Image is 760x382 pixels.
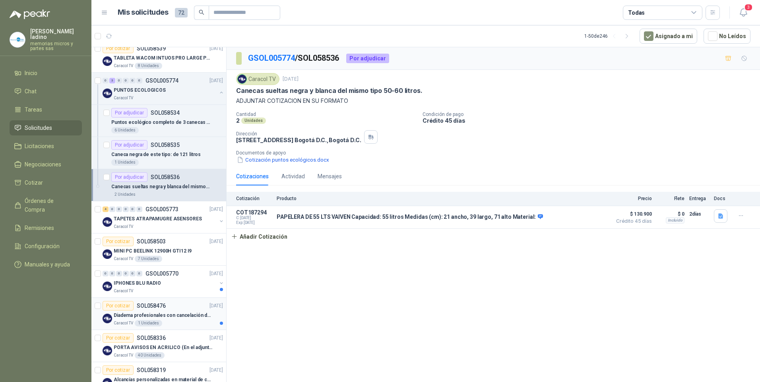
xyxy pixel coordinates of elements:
span: Remisiones [25,224,54,232]
div: Por adjudicar [346,54,389,63]
div: 0 [123,78,129,83]
div: 0 [136,206,142,212]
span: Cotizar [25,178,43,187]
div: 0 [116,271,122,276]
p: COT187294 [236,209,272,216]
p: SOL058535 [151,142,180,148]
p: Precio [612,196,652,201]
a: Remisiones [10,220,82,235]
p: Caneca negra de este tipo: de 121 litros [111,151,201,158]
p: Caracol TV [114,224,133,230]
div: Actividad [281,172,305,181]
div: Por adjudicar [111,108,147,118]
p: memorias micros y partes sas [30,41,82,51]
div: Por adjudicar [111,140,147,150]
p: GSOL005774 [145,78,178,83]
a: Por adjudicarSOL058535Caneca negra de este tipo: de 121 litros1 Unidades [91,137,226,169]
div: 0 [130,206,136,212]
img: Company Logo [103,217,112,227]
span: Tareas [25,105,42,114]
a: Solicitudes [10,120,82,135]
img: Company Logo [103,346,112,355]
img: Company Logo [103,56,112,66]
div: 4 [103,206,109,212]
p: [DATE] [209,77,223,85]
div: 1 Unidades [135,320,162,326]
p: [DATE] [209,302,223,310]
a: Cotizar [10,175,82,190]
button: Cotización puntos ecológicos.docx [236,156,330,164]
div: 40 Unidades [135,352,165,359]
p: 2 [236,117,240,124]
div: Unidades [241,118,266,124]
div: Por adjudicar [111,172,147,182]
div: 1 Unidades [111,159,139,166]
div: 0 [116,206,122,212]
span: Órdenes de Compra [25,197,74,214]
a: Por cotizarSOL058476[DATE] Company LogoDiadema profesionales con cancelación de ruido en micrófon... [91,298,226,330]
button: No Leídos [704,29,750,44]
a: GSOL005774 [248,53,295,63]
p: [STREET_ADDRESS] Bogotá D.C. , Bogotá D.C. [236,137,361,143]
button: Asignado a mi [640,29,697,44]
a: Por cotizarSOL058336[DATE] Company LogoPORTA AVISOS EN ACRILICO (En el adjunto mas informacion)Ca... [91,330,226,362]
a: Órdenes de Compra [10,193,82,217]
a: Configuración [10,239,82,254]
p: MINI PC BEELINK 12900H GTI12 I9 [114,247,192,255]
p: PAPELERA DE 55 LTS VAIVEN Capacidad: 55 litros Medidas (cm): 21 ancho, 39 largo, 71 alto Material: [277,214,543,221]
div: 3 [109,78,115,83]
p: Cotización [236,196,272,201]
span: Solicitudes [25,123,52,132]
div: 0 [123,206,129,212]
p: Condición de pago [423,112,757,117]
p: / SOL058536 [248,52,340,64]
p: [DATE] [209,367,223,374]
p: Puntos ecológico completo de 3 canecas de 50-60 litros en este tipo: ( con tapa vaivén) [111,119,210,126]
p: 2 días [689,209,709,219]
img: Company Logo [103,249,112,259]
span: 72 [175,8,188,17]
img: Company Logo [10,32,25,47]
p: SOL058539 [137,46,166,51]
div: Por cotizar [103,301,134,311]
p: SOL058534 [151,110,180,116]
p: [DATE] [209,206,223,213]
p: [DATE] [209,270,223,278]
p: [DATE] [209,45,223,52]
p: SOL058536 [151,174,180,180]
div: 0 [103,271,109,276]
div: Mensajes [318,172,342,181]
div: 0 [123,271,129,276]
p: [DATE] [209,238,223,245]
button: 3 [736,6,750,20]
div: Por cotizar [103,44,134,53]
p: [PERSON_NAME] ladino [30,29,82,40]
a: Negociaciones [10,157,82,172]
img: Logo peakr [10,10,50,19]
span: Negociaciones [25,160,61,169]
p: SOL058336 [137,335,166,341]
a: Inicio [10,66,82,81]
p: SOL058503 [137,239,166,244]
div: 0 [136,271,142,276]
div: Por cotizar [103,365,134,375]
span: C: [DATE] [236,216,272,220]
p: Caracol TV [114,95,133,101]
a: Manuales y ayuda [10,257,82,272]
div: 0 [103,78,109,83]
div: 0 [130,78,136,83]
p: PUNTOS ECOLOGICOS [114,87,166,94]
div: 2 Unidades [111,191,139,198]
p: IPHONES BLU RADIO [114,280,161,287]
div: Por cotizar [103,333,134,343]
p: Caracol TV [114,256,133,262]
a: Por cotizarSOL058503[DATE] Company LogoMINI PC BEELINK 12900H GTI12 I9Caracol TV7 Unidades [91,233,226,266]
p: Caracol TV [114,320,133,326]
span: Exp: [DATE] [236,220,272,225]
p: Canecas sueltas negra y blanca del mismo tipo 50-60 litros. [236,87,422,95]
div: 8 Unidades [135,63,162,69]
span: Configuración [25,242,60,251]
div: 0 [109,206,115,212]
p: TABLETA WACOM INTUOS PRO LARGE PTK870K0A [114,54,213,62]
p: Diadema profesionales con cancelación de ruido en micrófono [114,312,213,319]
